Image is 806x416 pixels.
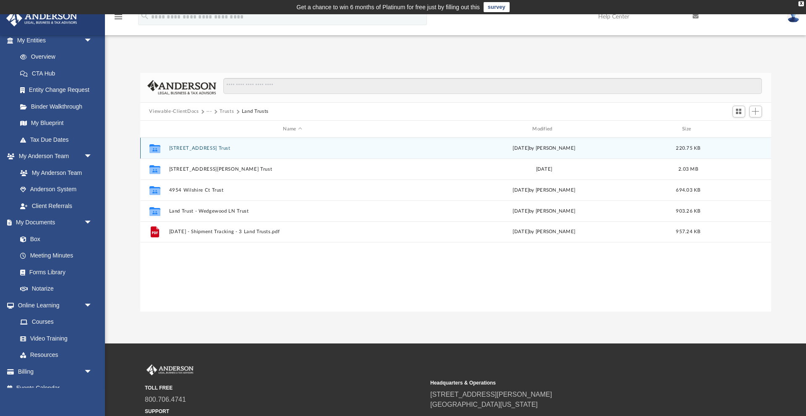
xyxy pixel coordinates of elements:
[12,164,97,181] a: My Anderson Team
[169,187,416,193] button: 4954 Wilshire Ct Trust
[84,297,101,314] span: arrow_drop_down
[12,330,97,347] a: Video Training
[671,125,705,133] div: Size
[169,146,416,151] button: [STREET_ADDRESS] Trust
[140,138,771,311] div: grid
[12,314,101,330] a: Courses
[223,78,762,94] input: Search files and folders
[140,11,149,21] i: search
[12,115,101,132] a: My Blueprint
[145,396,186,403] a: 800.706.4741
[169,208,416,214] button: Land Trust - Wedgewood LN Trust
[6,363,105,380] a: Billingarrow_drop_down
[430,401,538,408] a: [GEOGRAPHIC_DATA][US_STATE]
[676,188,700,192] span: 694.03 KB
[220,108,234,115] button: Trusts
[12,231,97,247] a: Box
[676,209,700,213] span: 903.26 KB
[113,12,123,22] i: menu
[168,125,416,133] div: Name
[12,281,101,297] a: Notarize
[787,10,800,23] img: User Pic
[430,379,710,387] small: Headquarters & Operations
[84,32,101,49] span: arrow_drop_down
[296,2,480,12] div: Get a chance to win 6 months of Platinum for free just by filling out this
[84,363,101,380] span: arrow_drop_down
[207,108,212,115] button: ···
[144,125,165,133] div: id
[484,2,510,12] a: survey
[169,166,416,172] button: [STREET_ADDRESS][PERSON_NAME] Trust
[169,229,416,235] button: [DATE] - Shipment Tracking - 3 Land Trusts.pdf
[84,148,101,165] span: arrow_drop_down
[420,187,668,194] div: [DATE] by [PERSON_NAME]
[12,198,101,214] a: Client Referrals
[6,214,101,231] a: My Documentsarrow_drop_down
[798,1,804,6] div: close
[12,247,101,264] a: Meeting Minutes
[12,82,105,99] a: Entity Change Request
[430,391,552,398] a: [STREET_ADDRESS][PERSON_NAME]
[149,108,199,115] button: Viewable-ClientDocs
[12,98,105,115] a: Binder Walkthrough
[420,166,668,173] div: [DATE]
[145,364,195,375] img: Anderson Advisors Platinum Portal
[420,125,667,133] div: Modified
[84,214,101,231] span: arrow_drop_down
[12,181,101,198] a: Anderson System
[113,16,123,22] a: menu
[242,108,269,115] button: Land Trusts
[12,65,105,82] a: CTA Hub
[749,106,762,117] button: Add
[420,145,668,152] div: [DATE] by [PERSON_NAME]
[676,230,700,234] span: 957.24 KB
[420,229,668,236] div: [DATE] by [PERSON_NAME]
[6,148,101,165] a: My Anderson Teamarrow_drop_down
[12,264,97,281] a: Forms Library
[733,106,745,117] button: Switch to Grid View
[12,131,105,148] a: Tax Due Dates
[709,125,767,133] div: id
[678,167,698,172] span: 2.03 MB
[676,146,700,151] span: 220.75 KB
[4,10,80,26] img: Anderson Advisors Platinum Portal
[145,408,424,415] small: SUPPORT
[6,32,105,49] a: My Entitiesarrow_drop_down
[6,297,101,314] a: Online Learningarrow_drop_down
[12,49,105,65] a: Overview
[420,208,668,215] div: [DATE] by [PERSON_NAME]
[12,347,101,364] a: Resources
[145,384,424,392] small: TOLL FREE
[6,380,105,397] a: Events Calendar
